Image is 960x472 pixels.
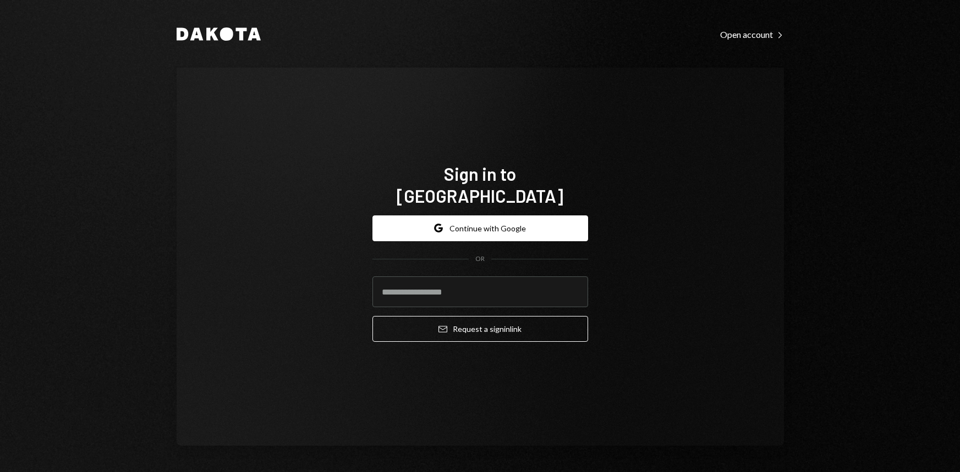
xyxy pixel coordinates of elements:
div: OR [475,254,485,264]
h1: Sign in to [GEOGRAPHIC_DATA] [372,163,588,207]
div: Open account [720,29,784,40]
button: Continue with Google [372,215,588,241]
a: Open account [720,28,784,40]
button: Request a signinlink [372,316,588,342]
